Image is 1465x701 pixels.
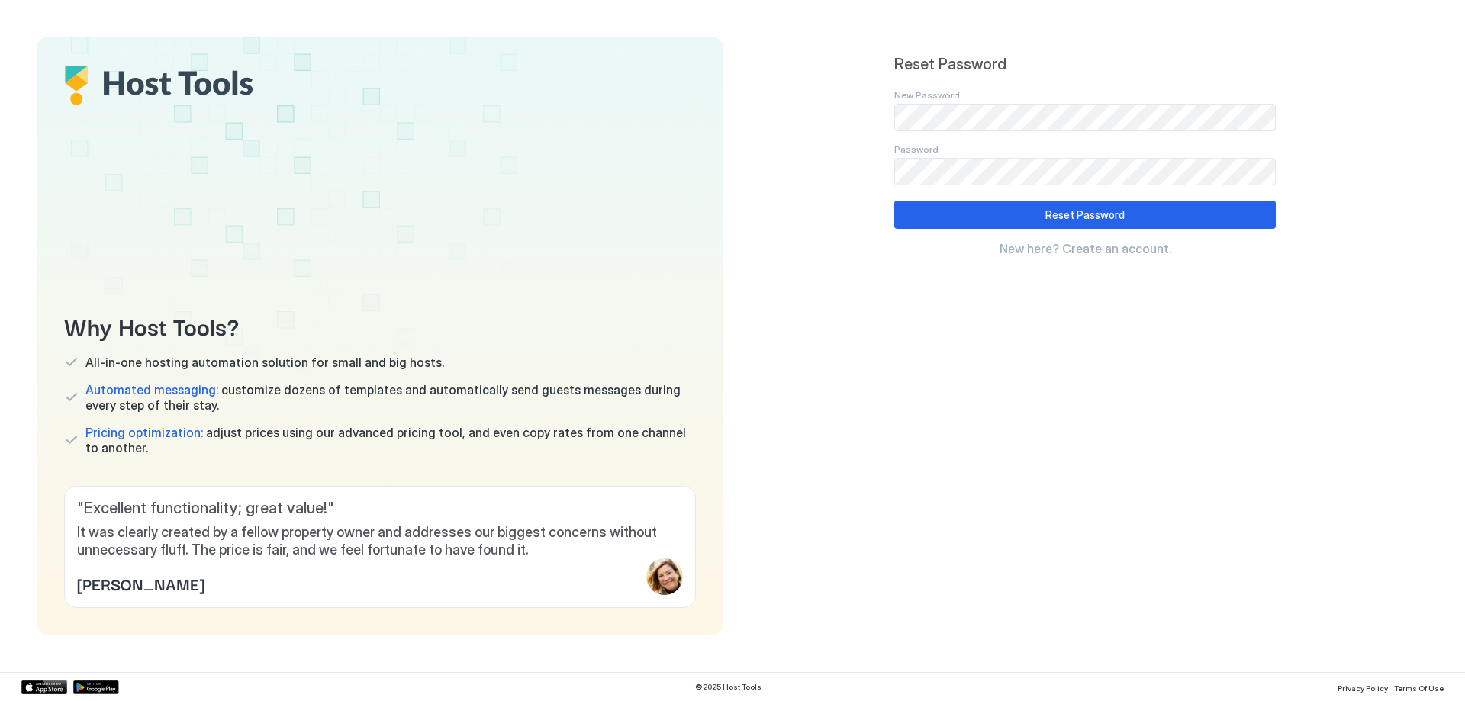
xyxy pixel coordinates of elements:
[21,680,67,694] a: App Store
[64,308,696,342] span: Why Host Tools?
[1000,241,1171,256] span: New here? Create an account.
[894,201,1276,229] button: Reset Password
[1394,683,1444,693] span: Terms Of Use
[894,55,1276,74] span: Reset Password
[73,680,119,694] a: Google Play Store
[646,558,683,595] div: profile
[895,159,1275,185] input: Input Field
[894,89,960,101] span: New Password
[85,355,444,370] span: All-in-one hosting automation solution for small and big hosts.
[85,425,696,455] span: adjust prices using our advanced pricing tool, and even copy rates from one channel to another.
[1338,679,1388,695] a: Privacy Policy
[1338,683,1388,693] span: Privacy Policy
[894,143,939,155] span: Password
[77,499,683,518] span: " Excellent functionality; great value! "
[894,241,1276,256] a: New here? Create an account.
[1394,679,1444,695] a: Terms Of Use
[77,524,683,558] span: It was clearly created by a fellow property owner and addresses our biggest concerns without unne...
[85,382,696,413] span: customize dozens of templates and automatically send guests messages during every step of their s...
[85,425,203,440] span: Pricing optimization:
[85,382,218,397] span: Automated messaging:
[695,682,761,692] span: © 2025 Host Tools
[77,572,204,595] span: [PERSON_NAME]
[895,105,1275,130] input: Input Field
[1045,207,1125,223] div: Reset Password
